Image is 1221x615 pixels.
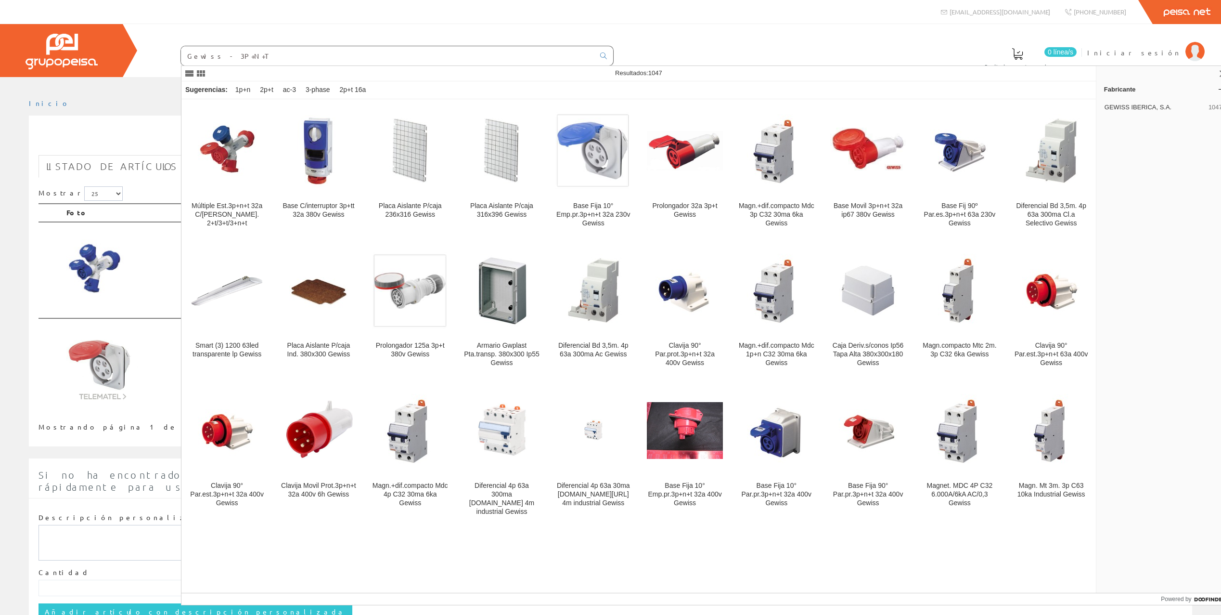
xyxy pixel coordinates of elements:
a: Placa Aislante P/caja Ind. 380x300 Gewiss Placa Aislante P/caja Ind. 380x300 Gewiss [273,239,364,379]
div: Placa Aislante P/caja 316x396 Gewiss [464,202,540,219]
span: Iniciar sesión [1087,48,1181,57]
div: ac-3 [279,81,300,99]
img: Clavija 90° Par.est.3p+n+t 63a 400v Gewiss [1022,254,1080,327]
a: Armario Gwplast Pta.transp. 380x300 Ip55 Gewiss Armario Gwplast Pta.transp. 380x300 Ip55 Gewiss [456,239,547,379]
img: Diferencial 4p 63a 300ma Instant.ac 4m industrial Gewiss [464,393,540,468]
img: Foto artículo BASE EMPOT.10° IP44 3P+N+T 32A 440-460V (150x150) [66,328,139,401]
div: Magn.+dif.compacto Mdc 1p+n C32 30ma 6ka Gewiss [739,341,814,367]
div: 2p+t [256,81,277,99]
a: Clavija 90° Par.est.3p+n+t 32a 400v Gewiss Clavija 90° Par.est.3p+n+t 32a 400v Gewiss [181,379,272,527]
span: Powered by [1161,595,1191,603]
img: Clavija 90° Par.est.3p+n+t 32a 400v Gewiss [198,394,256,467]
div: Placa Aislante P/caja 236x316 Gewiss [373,202,448,219]
a: Magn.+dif.compacto Mdc 1p+n C32 30ma 6ka Gewiss Magn.+dif.compacto Mdc 1p+n C32 30ma 6ka Gewiss [731,239,822,379]
a: Diferencial 4p 63a 300ma Instant.ac 4m industrial Gewiss Diferencial 4p 63a 300ma [DOMAIN_NAME] 4... [456,379,547,527]
a: Clavija 90° Par.prot.3p+n+t 32a 400v Gewiss Clavija 90° Par.prot.3p+n+t 32a 400v Gewiss [639,239,730,379]
label: Descripción personalizada [39,513,209,523]
img: Placa Aislante P/caja 236x316 Gewiss [381,114,439,187]
div: Sugerencias: [181,83,230,97]
img: Foto artículo Múltiple Est.3p+n+t 32a C_1-sal.16a+2-sal.32a (119.40789473684x150) [66,232,124,304]
a: Smart (3) 1200 63led transparente lp Gewiss Smart (3) 1200 63led transparente lp Gewiss [181,239,272,379]
a: Múltiple Est.3p+n+t 32a C/sal. 2+t/3+t/3+n+t Múltiple Est.3p+n+t 32a C/[PERSON_NAME]. 2+t/3+t/3+n+t [181,100,272,239]
a: Diferencial Bd 3,5m. 4p 63a 300ma Cl.a Selectivo Gewiss Diferencial Bd 3,5m. 4p 63a 300ma Cl.a Se... [1006,100,1097,239]
div: Base Fija 90° Par.pr.3p+n+t 32a 400v Gewiss [830,482,906,508]
div: Diferencial Bd 3,5m. 4p 63a 300ma Ac Gewiss [555,341,631,359]
div: Prolongador 125a 3p+t 380v Gewiss [373,341,448,359]
a: Base Movil 3p+n+t 32a ip67 380v Gewiss Base Movil 3p+n+t 32a ip67 380v Gewiss [823,100,913,239]
img: Base Fija 10° Emp.pr.3p+n+t 32a 400v Gewiss [647,402,722,459]
div: Magnet. MDC 4P C32 6.000A/6kA AC/0,3 Gewiss [922,482,997,508]
span: Pedido actual [985,62,1050,71]
a: Placa Aislante P/caja 316x396 Gewiss Placa Aislante P/caja 316x396 Gewiss [456,100,547,239]
img: Clavija 90° Par.prot.3p+n+t 32a 400v Gewiss [655,254,714,327]
a: Prolongador 32a 3p+t Gewiss Prolongador 32a 3p+t Gewiss [639,100,730,239]
a: Magn. Mt 3m. 3p C63 10ka Industrial Gewiss Magn. Mt 3m. 3p C63 10ka Industrial Gewiss [1006,379,1097,527]
a: Magn.+dif.compacto Mdc 4p C32 30ma 6ka Gewiss Magn.+dif.compacto Mdc 4p C32 30ma 6ka Gewiss [365,379,456,527]
img: Caja Deriv.s/conos Ip56 Tapa Alta 380x300x180 Gewiss [839,254,898,327]
a: Diferencial Bd 3,5m. 4p 63a 300ma Ac Gewiss Diferencial Bd 3,5m. 4p 63a 300ma Ac Gewiss [548,239,639,379]
img: Smart (3) 1200 63led transparente lp Gewiss [189,253,265,328]
select: Mostrar [84,186,123,201]
div: Diferencial 4p 63a 30ma [DOMAIN_NAME][URL] 4m industrial Gewiss [555,482,631,508]
span: 0 línea/s [1044,47,1077,57]
div: 2p+t 16a [335,81,370,99]
a: Base Fija 10° Par.pr.3p+n+t 32a 400v Gewiss Base Fija 10° Par.pr.3p+n+t 32a 400v Gewiss [731,379,822,527]
img: Magn.+dif.compacto Mdc 1p+n C32 30ma 6ka Gewiss [747,254,806,327]
a: Prolongador 125a 3p+t 380v Gewiss Prolongador 125a 3p+t 380v Gewiss [365,239,456,379]
a: Base Fija 10° Emp.pr.3p+n+t 32a 400v Gewiss Base Fija 10° Emp.pr.3p+n+t 32a 400v Gewiss [639,379,730,527]
a: Placa Aislante P/caja 236x316 Gewiss Placa Aislante P/caja 236x316 Gewiss [365,100,456,239]
img: Prolongador 32a 3p+t Gewiss [647,131,722,170]
img: Armario Gwplast Pta.transp. 380x300 Ip55 Gewiss [472,254,531,327]
img: Magn.+dif.compacto Mdc 4p C32 30ma 6ka Gewiss [381,394,439,467]
div: Caja Deriv.s/conos Ip56 Tapa Alta 380x300x180 Gewiss [830,341,906,367]
div: Base Fij 90º Par.es.3p+n+t 63a 230v Gewiss [922,202,997,228]
a: Caja Deriv.s/conos Ip56 Tapa Alta 380x300x180 Gewiss Caja Deriv.s/conos Ip56 Tapa Alta 380x300x18... [823,239,913,379]
div: Clavija 90° Par.prot.3p+n+t 32a 400v Gewiss [647,341,722,367]
div: Magn.+dif.compacto Mdc 4p C32 30ma 6ka Gewiss [373,482,448,508]
div: Base Fija 10° Emp.pr.3p+n+t 32a 400v Gewiss [647,482,722,508]
div: Smart (3) 1200 63led transparente lp Gewiss [189,341,265,359]
div: Armario Gwplast Pta.transp. 380x300 Ip55 Gewiss [464,341,540,367]
img: Prolongador 125a 3p+t 380v Gewiss [373,252,448,330]
a: Magn.+dif.compacto Mdc 3p C32 30ma 6ka Gewiss Magn.+dif.compacto Mdc 3p C32 30ma 6ka Gewiss [731,100,822,239]
div: Placa Aislante P/caja Ind. 380x300 Gewiss [281,341,356,359]
a: Clavija Movil Prot.3p+n+t 32a 400v 6h Gewiss Clavija Movil Prot.3p+n+t 32a 400v 6h Gewiss [273,379,364,527]
div: Múltiple Est.3p+n+t 32a C/[PERSON_NAME]. 2+t/3+t/3+n+t [189,202,265,228]
div: 3-phase [302,81,334,99]
a: Base Fija 10° Emp.pr.3p+n+t 32a 230v Gewiss Base Fija 10° Emp.pr.3p+n+t 32a 230v Gewiss [548,100,639,239]
img: Base Movil 3p+n+t 32a ip67 380v Gewiss [830,128,906,173]
a: Listado de artículos [39,155,185,178]
img: Magn.compacto Mtc 2m. 3p C32 6ka Gewiss [930,254,989,327]
a: Base Fij 90º Par.es.3p+n+t 63a 230v Gewiss Base Fij 90º Par.es.3p+n+t 63a 230v Gewiss [914,100,1005,239]
div: Magn. Mt 3m. 3p C63 10ka Industrial Gewiss [1014,482,1089,499]
a: Magn.compacto Mtc 2m. 3p C32 6ka Gewiss Magn.compacto Mtc 2m. 3p C32 6ka Gewiss [914,239,1005,379]
img: Base Fija 10° Par.pr.3p+n+t 32a 400v Gewiss [747,394,806,467]
img: Placa Aislante P/caja Ind. 380x300 Gewiss [289,254,348,327]
div: Base Fija 10° Emp.pr.3p+n+t 32a 230v Gewiss [555,202,631,228]
div: Clavija 90° Par.est.3p+n+t 32a 400v Gewiss [189,482,265,508]
div: Diferencial Bd 3,5m. 4p 63a 300ma Cl.a Selectivo Gewiss [1014,202,1089,228]
img: Base Fija 90° Par.pr.3p+n+t 32a 400v Gewiss [839,394,898,467]
span: GEWISS IBERICA, S.A. [1105,103,1205,112]
img: Magnet. MDC 4P C32 6.000A/6kA AC/0,3 Gewiss [930,394,989,467]
label: Mostrar [39,186,123,201]
img: Diferencial Bd 3,5m. 4p 63a 300ma Cl.a Selectivo Gewiss [1022,114,1080,187]
input: Buscar ... [181,46,594,65]
h1: Gewiss 32A - 3P+N+T [39,131,1182,150]
div: Mostrando página 1 de 1 [39,419,507,432]
span: Resultados: [615,69,662,77]
img: Múltiple Est.3p+n+t 32a C/sal. 2+t/3+t/3+n+t [198,114,257,187]
a: Magnet. MDC 4P C32 6.000A/6kA AC/0,3 Gewiss Magnet. MDC 4P C32 6.000A/6kA AC/0,3 Gewiss [914,379,1005,527]
div: Prolongador 32a 3p+t Gewiss [647,202,722,219]
div: Base Movil 3p+n+t 32a ip67 380v Gewiss [830,202,906,219]
div: Base Fija 10° Par.pr.3p+n+t 32a 400v Gewiss [739,482,814,508]
span: [EMAIL_ADDRESS][DOMAIN_NAME] [950,8,1050,16]
div: 1p+n [231,81,255,99]
a: Iniciar sesión [1087,40,1205,49]
div: Clavija 90° Par.est.3p+n+t 63a 400v Gewiss [1014,341,1089,367]
label: Cantidad [39,568,90,577]
th: Foto [63,204,250,222]
span: Si no ha encontrado algún artículo en nuestro catálogo introduzca aquí la cantidad y la descripci... [39,469,1101,493]
span: [PHONE_NUMBER] [1074,8,1126,16]
div: Diferencial 4p 63a 300ma [DOMAIN_NAME] 4m industrial Gewiss [464,482,540,516]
